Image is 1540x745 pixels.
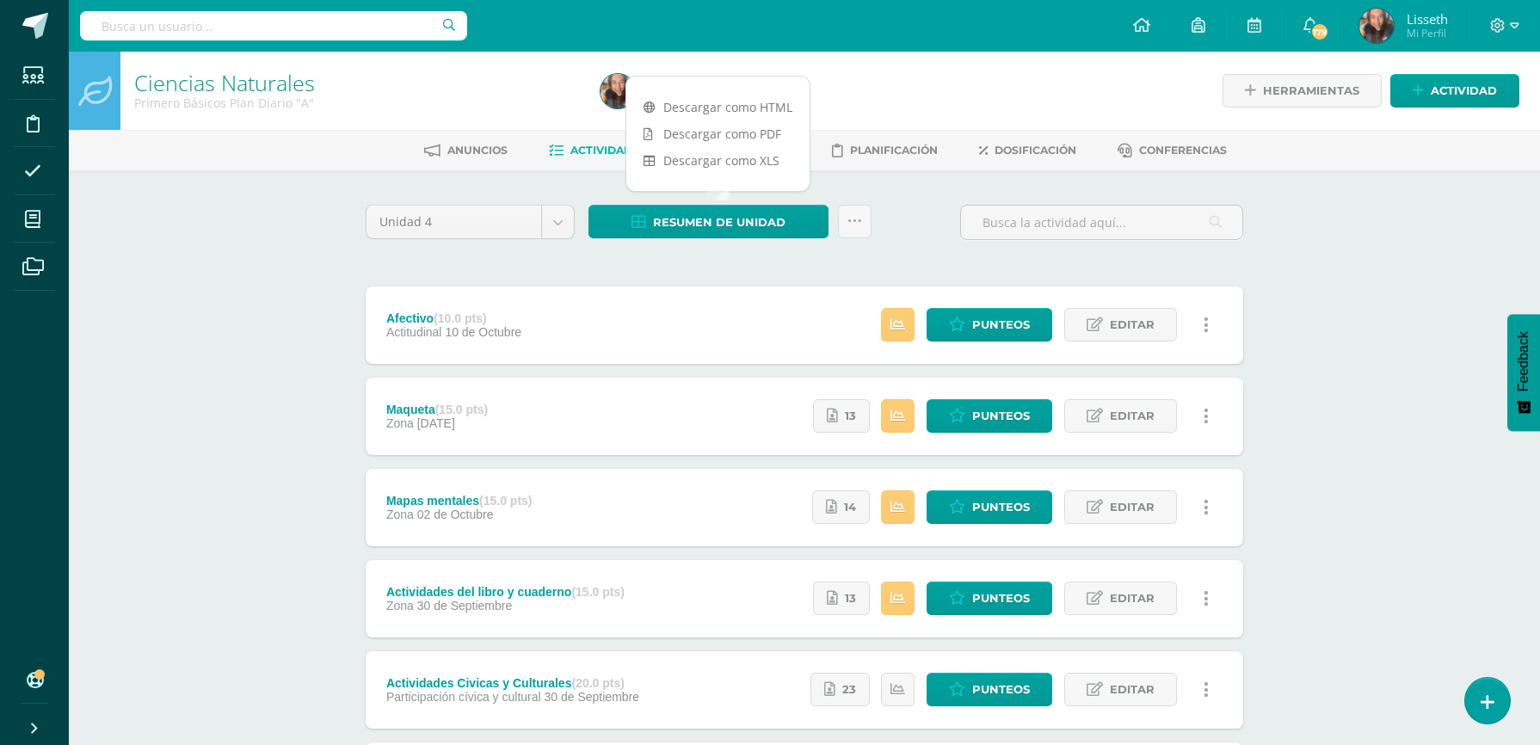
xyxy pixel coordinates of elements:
span: 02 de Octubre [417,508,494,521]
img: 50ef0ebc2c03f9b8a512d3f397078521.png [601,74,635,108]
a: Punteos [927,673,1052,706]
span: Conferencias [1139,144,1227,157]
a: Punteos [927,490,1052,524]
strong: (15.0 pts) [479,494,532,508]
input: Busca la actividad aquí... [961,206,1242,239]
span: 10 de Octubre [445,325,521,339]
a: Planificación [832,137,938,164]
span: 179 [1310,22,1329,41]
div: Actividades Civicas y Culturales [386,676,639,690]
button: Feedback - Mostrar encuesta [1507,314,1540,431]
a: Descargar como PDF [626,120,810,147]
a: Punteos [927,308,1052,342]
span: Editar [1110,674,1155,705]
span: Actividad [1431,75,1497,107]
span: 30 de Septiembre [417,599,513,613]
span: Editar [1110,309,1155,341]
a: Dosificación [979,137,1076,164]
div: Mapas mentales [386,494,533,508]
span: Feedback [1516,331,1531,391]
div: Maqueta [386,403,488,416]
a: Ciencias Naturales [134,68,315,97]
a: Punteos [927,582,1052,615]
span: Editar [1110,400,1155,432]
span: 13 [845,582,856,614]
div: Primero Básicos Plan Diario 'A' [134,95,580,111]
a: 14 [812,490,870,524]
a: Anuncios [424,137,508,164]
a: Resumen de unidad [588,205,829,238]
strong: (15.0 pts) [571,585,624,599]
a: Herramientas [1223,74,1382,108]
strong: (20.0 pts) [571,676,624,690]
img: 50ef0ebc2c03f9b8a512d3f397078521.png [1359,9,1394,43]
span: [DATE] [417,416,455,430]
span: Zona [386,508,414,521]
span: Mi Perfil [1407,26,1448,40]
span: 13 [845,400,856,432]
span: Zona [386,416,414,430]
span: Participación cívica y cultural [386,690,541,704]
a: Descargar como HTML [626,94,810,120]
a: 13 [813,582,870,615]
span: Punteos [972,491,1030,523]
span: Zona [386,599,414,613]
a: Unidad 4 [367,206,574,238]
span: Editar [1110,491,1155,523]
span: 14 [844,491,856,523]
span: 23 [842,674,856,705]
a: Conferencias [1118,137,1227,164]
strong: (15.0 pts) [435,403,488,416]
a: Punteos [927,399,1052,433]
span: Actividades [570,144,646,157]
span: Editar [1110,582,1155,614]
a: Descargar como XLS [626,147,810,174]
a: Actividades [549,137,646,164]
span: Planificación [850,144,938,157]
span: Anuncios [447,144,508,157]
span: Actitudinal [386,325,442,339]
span: Herramientas [1263,75,1359,107]
div: Afectivo [386,311,521,325]
h1: Ciencias Naturales [134,71,580,95]
a: Actividad [1390,74,1519,108]
div: Actividades del libro y cuaderno [386,585,625,599]
span: Punteos [972,582,1030,614]
input: Busca un usuario... [80,11,467,40]
a: 13 [813,399,870,433]
span: Punteos [972,309,1030,341]
span: Punteos [972,674,1030,705]
span: Punteos [972,400,1030,432]
strong: (10.0 pts) [434,311,486,325]
span: Dosificación [995,144,1076,157]
span: Resumen de unidad [653,206,785,238]
span: Unidad 4 [379,206,528,238]
span: Lisseth [1407,10,1448,28]
span: 30 de Septiembre [545,690,640,704]
a: 23 [810,673,870,706]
